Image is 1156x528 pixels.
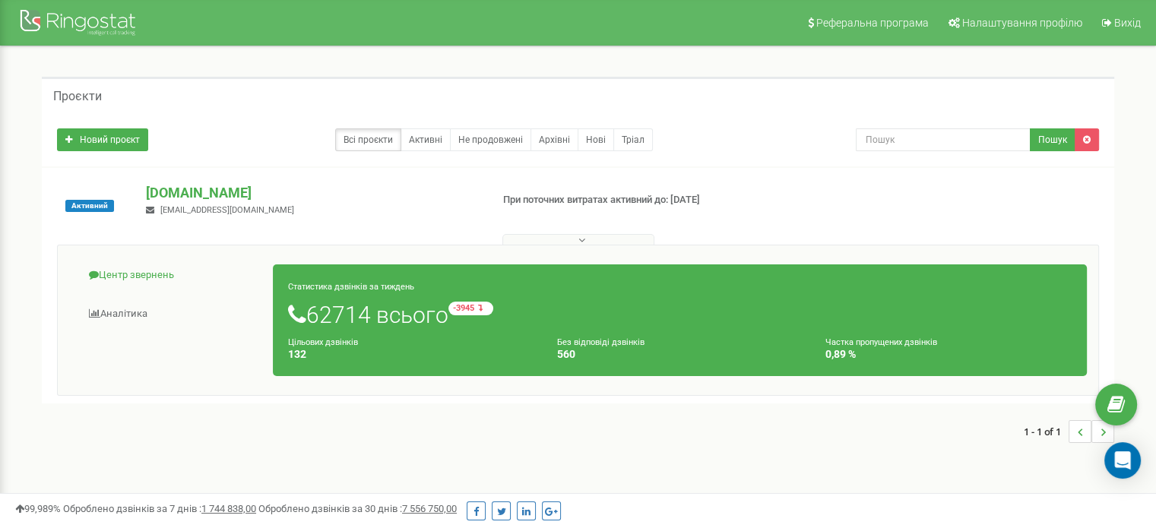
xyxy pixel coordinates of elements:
h4: 0,89 % [825,349,1072,360]
h5: Проєкти [53,90,102,103]
p: [DOMAIN_NAME] [146,183,478,203]
p: При поточних витратах активний до: [DATE] [503,193,746,207]
a: Всі проєкти [335,128,401,151]
span: Налаштування профілю [962,17,1082,29]
span: Вихід [1114,17,1141,29]
span: [EMAIL_ADDRESS][DOMAIN_NAME] [160,205,294,215]
span: Активний [65,200,114,212]
a: Новий проєкт [57,128,148,151]
span: 99,989% [15,503,61,514]
u: 7 556 750,00 [402,503,457,514]
h4: 560 [557,349,803,360]
span: 1 - 1 of 1 [1024,420,1069,443]
a: Аналiтика [69,296,274,333]
button: Пошук [1030,128,1075,151]
small: Частка пропущених дзвінків [825,337,937,347]
small: Цільових дзвінків [288,337,358,347]
small: Статистика дзвінків за тиждень [288,282,414,292]
nav: ... [1024,405,1114,458]
input: Пошук [856,128,1031,151]
span: Оброблено дзвінків за 30 днів : [258,503,457,514]
a: Активні [401,128,451,151]
a: Архівні [530,128,578,151]
a: Не продовжені [450,128,531,151]
span: Реферальна програма [816,17,929,29]
div: Open Intercom Messenger [1104,442,1141,479]
a: Тріал [613,128,653,151]
a: Центр звернень [69,257,274,294]
a: Нові [578,128,614,151]
h4: 132 [288,349,534,360]
h1: 62714 всього [288,302,1072,327]
small: Без відповіді дзвінків [557,337,645,347]
u: 1 744 838,00 [201,503,256,514]
small: -3945 [448,302,493,315]
span: Оброблено дзвінків за 7 днів : [63,503,256,514]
